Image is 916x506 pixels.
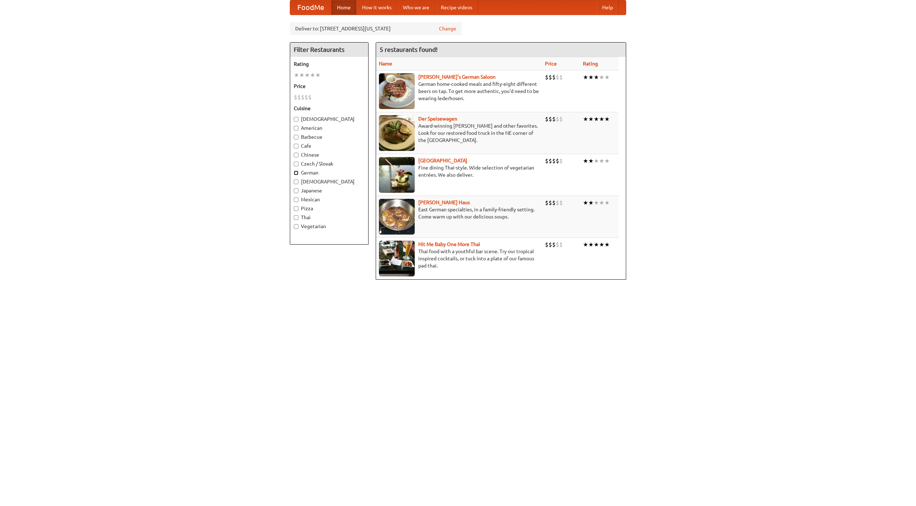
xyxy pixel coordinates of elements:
input: Mexican [294,197,298,202]
label: Chinese [294,151,365,158]
label: Japanese [294,187,365,194]
img: babythai.jpg [379,241,415,276]
li: ★ [604,73,610,81]
p: Fine dining Thai-style. Wide selection of vegetarian entrées. We also deliver. [379,164,539,178]
li: $ [552,241,556,249]
li: $ [304,93,308,101]
li: ★ [583,157,588,165]
input: [DEMOGRAPHIC_DATA] [294,117,298,122]
li: $ [549,199,552,207]
li: ★ [583,199,588,207]
input: [DEMOGRAPHIC_DATA] [294,180,298,184]
li: ★ [599,115,604,123]
li: $ [556,115,559,123]
li: ★ [315,71,321,79]
li: $ [559,115,563,123]
a: [GEOGRAPHIC_DATA] [418,158,467,163]
input: Czech / Slovak [294,162,298,166]
a: Name [379,61,392,67]
a: Rating [583,61,598,67]
img: satay.jpg [379,157,415,193]
a: Help [596,0,619,15]
li: ★ [588,73,594,81]
li: $ [301,93,304,101]
label: Barbecue [294,133,365,141]
li: $ [556,157,559,165]
li: $ [556,241,559,249]
input: Pizza [294,206,298,211]
li: ★ [299,71,304,79]
li: $ [559,157,563,165]
label: American [294,124,365,132]
li: ★ [604,157,610,165]
li: ★ [588,241,594,249]
li: $ [559,73,563,81]
a: How it works [356,0,397,15]
li: ★ [594,241,599,249]
li: $ [552,199,556,207]
li: ★ [594,199,599,207]
li: ★ [588,115,594,123]
label: Thai [294,214,365,221]
li: ★ [294,71,299,79]
a: Der Speisewagen [418,116,457,122]
img: speisewagen.jpg [379,115,415,151]
ng-pluralize: 5 restaurants found! [380,46,438,53]
p: German home-cooked meals and fifty-eight different beers on tap. To get more authentic, you'd nee... [379,80,539,102]
a: Change [439,25,456,32]
input: Barbecue [294,135,298,139]
a: Price [545,61,557,67]
li: ★ [599,241,604,249]
label: [DEMOGRAPHIC_DATA] [294,178,365,185]
input: German [294,171,298,175]
h5: Price [294,83,365,90]
input: Thai [294,215,298,220]
li: ★ [588,199,594,207]
label: [DEMOGRAPHIC_DATA] [294,116,365,123]
li: ★ [588,157,594,165]
li: ★ [604,199,610,207]
li: $ [552,73,556,81]
li: ★ [599,157,604,165]
li: ★ [304,71,310,79]
input: Japanese [294,188,298,193]
img: esthers.jpg [379,73,415,109]
li: ★ [583,241,588,249]
label: Mexican [294,196,365,203]
a: [PERSON_NAME] Haus [418,200,470,205]
input: Chinese [294,153,298,157]
label: Pizza [294,205,365,212]
input: Cafe [294,144,298,148]
li: ★ [594,157,599,165]
li: $ [308,93,312,101]
a: [PERSON_NAME]'s German Saloon [418,74,496,80]
label: German [294,169,365,176]
li: ★ [583,115,588,123]
input: Vegetarian [294,224,298,229]
li: $ [545,73,549,81]
li: $ [549,73,552,81]
p: Thai food with a youthful bar scene. Try our tropical inspired cocktails, or tuck into a plate of... [379,248,539,269]
li: $ [559,241,563,249]
label: Cafe [294,142,365,149]
li: $ [297,93,301,101]
a: Hit Me Baby One More Thai [418,241,480,247]
a: FoodMe [290,0,331,15]
li: $ [545,241,549,249]
li: ★ [599,199,604,207]
li: ★ [594,115,599,123]
a: Recipe videos [435,0,478,15]
label: Vegetarian [294,223,365,230]
h5: Rating [294,60,365,68]
li: $ [294,93,297,101]
li: $ [556,199,559,207]
h4: Filter Restaurants [290,43,368,57]
li: $ [556,73,559,81]
h5: Cuisine [294,105,365,112]
div: Deliver to: [STREET_ADDRESS][US_STATE] [290,22,462,35]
